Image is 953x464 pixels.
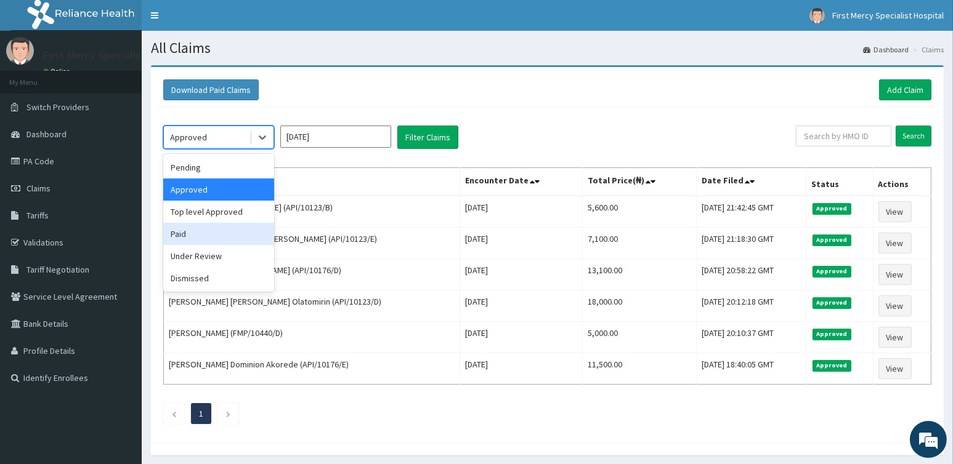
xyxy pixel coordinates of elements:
p: First Mercy Specialist Hospital [43,50,189,61]
span: Tariffs [26,210,49,221]
a: Add Claim [879,79,931,100]
div: Chat with us now [64,69,207,85]
td: [PERSON_NAME] [PERSON_NAME] Olatomirin (API/10123/D) [164,290,460,322]
span: Approved [813,360,851,371]
button: Download Paid Claims [163,79,259,100]
th: Date Filed [697,168,806,196]
a: Previous page [171,408,177,419]
span: We're online! [71,155,170,279]
h1: All Claims [151,40,944,56]
textarea: Type your message and hit 'Enter' [6,336,235,379]
td: [DATE] [460,259,583,290]
a: View [878,264,912,285]
td: [DATE] [460,290,583,322]
div: Dismissed [163,267,274,289]
span: Claims [26,183,51,194]
a: View [878,295,912,316]
td: 13,100.00 [583,259,697,290]
div: Under Review [163,245,274,267]
span: Approved [813,234,851,246]
li: Claims [910,44,944,55]
a: View [878,233,912,254]
span: Tariff Negotiation [26,264,89,275]
th: Encounter Date [460,168,583,196]
a: View [878,358,912,379]
input: Search [896,126,931,146]
span: First Mercy Specialist Hospital [832,10,944,21]
td: Oluwajomiloju [PERSON_NAME] (API/10123/B) [164,196,460,228]
div: Approved [170,131,207,143]
td: [PERSON_NAME] Dominion Akorede (API/10176/E) [164,353,460,385]
span: Approved [813,266,851,277]
div: Approved [163,178,274,201]
input: Search by HMO ID [796,126,891,146]
img: User Image [6,37,34,65]
span: Approved [813,297,851,308]
td: [DATE] 21:18:30 GMT [697,228,806,259]
td: [PERSON_NAME] Kikioluwa [PERSON_NAME] (API/10123/E) [164,228,460,259]
a: Online [43,67,73,76]
th: Name [164,168,460,196]
a: Page 1 is your current page [199,408,203,419]
td: 11,500.00 [583,353,697,385]
td: [DATE] [460,322,583,353]
td: [DATE] [460,228,583,259]
button: Filter Claims [397,126,458,149]
div: Paid [163,223,274,245]
a: Next page [225,408,231,419]
td: 18,000.00 [583,290,697,322]
a: View [878,327,912,348]
span: Dashboard [26,129,67,140]
div: Top level Approved [163,201,274,223]
span: Approved [813,329,851,340]
td: [DATE] 21:42:45 GMT [697,196,806,228]
td: [PERSON_NAME] (FMP/10440/D) [164,322,460,353]
a: Dashboard [863,44,909,55]
th: Actions [873,168,931,196]
img: d_794563401_company_1708531726252_794563401 [23,62,50,92]
td: [PERSON_NAME] [PERSON_NAME] (API/10176/D) [164,259,460,290]
td: 5,000.00 [583,322,697,353]
a: View [878,201,912,222]
td: [DATE] [460,353,583,385]
td: [DATE] 20:10:37 GMT [697,322,806,353]
div: Pending [163,156,274,178]
th: Total Price(₦) [583,168,697,196]
input: Select Month and Year [280,126,391,148]
td: [DATE] 20:58:22 GMT [697,259,806,290]
td: [DATE] [460,196,583,228]
th: Status [806,168,873,196]
span: Approved [813,203,851,214]
img: User Image [809,8,825,23]
td: [DATE] 18:40:05 GMT [697,353,806,385]
div: Minimize live chat window [202,6,232,36]
td: 7,100.00 [583,228,697,259]
td: [DATE] 20:12:18 GMT [697,290,806,322]
span: Switch Providers [26,102,89,113]
td: 5,600.00 [583,196,697,228]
